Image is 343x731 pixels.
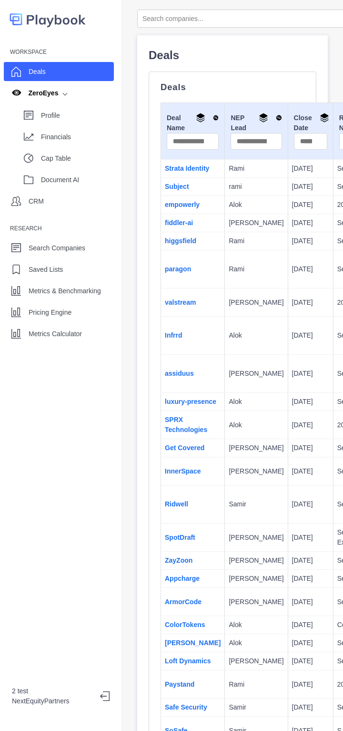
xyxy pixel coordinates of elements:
p: [DATE] [292,182,329,192]
p: Deals [29,67,46,77]
p: Alok [229,638,283,648]
p: Search Companies [29,243,85,253]
img: company image [12,88,21,98]
img: Group By [320,113,329,123]
p: [DATE] [292,680,329,690]
p: Samir [229,499,283,509]
p: Document AI [41,175,114,185]
p: [DATE] [292,218,329,228]
p: Cap Table [41,154,114,164]
p: [DATE] [292,533,329,543]
p: Rami [229,164,283,174]
a: Loft Dynamics [165,657,211,665]
p: [PERSON_NAME] [229,369,283,379]
a: paragon [165,265,191,273]
p: Financials [41,132,114,142]
a: Paystand [165,680,194,688]
img: logo-colored [10,10,86,29]
p: [PERSON_NAME] [229,443,283,453]
p: NextEquityPartners [12,696,92,706]
a: ArmorCode [165,598,202,606]
p: Samir [229,702,283,712]
a: Appcharge [165,575,200,582]
p: [DATE] [292,620,329,630]
p: [DATE] [292,702,329,712]
a: SPRX Technologies [165,416,207,433]
p: rami [229,182,283,192]
p: Alok [229,620,283,630]
a: Safe Security [165,703,207,711]
p: [DATE] [292,298,329,308]
p: [PERSON_NAME] [229,574,283,584]
p: Rami [229,264,283,274]
p: [DATE] [292,164,329,174]
a: empowerly [165,201,200,208]
p: [PERSON_NAME] [229,556,283,566]
p: [DATE] [292,656,329,666]
p: [DATE] [292,556,329,566]
a: ColorTokens [165,621,205,628]
p: [DATE] [292,330,329,340]
p: Pricing Engine [29,308,71,318]
p: Deals [149,47,316,64]
img: Group By [259,113,268,123]
p: [PERSON_NAME] [229,466,283,476]
a: Get Covered [165,444,204,452]
p: 2 test [12,686,92,696]
a: [PERSON_NAME] [165,639,221,647]
p: Rami [229,680,283,690]
div: Close Date [294,113,327,133]
a: fiddler-ai [165,219,193,227]
p: [DATE] [292,369,329,379]
p: [DATE] [292,638,329,648]
p: [DATE] [292,200,329,210]
a: valstream [165,299,196,306]
a: higgsfield [165,237,196,245]
p: [DATE] [292,499,329,509]
p: Alok [229,330,283,340]
p: Deals [161,83,304,91]
p: [DATE] [292,397,329,407]
p: [DATE] [292,597,329,607]
p: [PERSON_NAME] [229,656,283,666]
a: Infrrd [165,331,182,339]
a: assiduus [165,370,194,377]
a: ZayZoon [165,556,192,564]
p: CRM [29,196,44,206]
p: Alok [229,200,283,210]
p: Alok [229,397,283,407]
div: NEP Lead [231,113,282,133]
a: InnerSpace [165,467,201,475]
div: Deal Name [167,113,219,133]
a: Strata Identity [165,165,209,172]
a: luxury-presence [165,398,216,405]
img: Sort [213,113,219,123]
p: [DATE] [292,420,329,430]
p: [DATE] [292,236,329,246]
p: [PERSON_NAME] [229,597,283,607]
p: [DATE] [292,466,329,476]
p: [PERSON_NAME] [229,533,283,543]
a: Subject [165,183,189,190]
div: ZeroEyes [12,88,58,98]
p: [DATE] [292,574,329,584]
p: Saved Lists [29,265,63,275]
p: Alok [229,420,283,430]
img: Group By [196,113,205,123]
p: Metrics & Benchmarking [29,286,101,296]
p: Profile [41,111,114,121]
p: [PERSON_NAME] [229,298,283,308]
p: Metrics Calculator [29,329,82,339]
p: [DATE] [292,443,329,453]
a: SpotDraft [165,534,195,541]
p: Rami [229,236,283,246]
p: [PERSON_NAME] [229,218,283,228]
a: Ridwell [165,500,188,508]
p: [DATE] [292,264,329,274]
img: Sort [276,113,282,123]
